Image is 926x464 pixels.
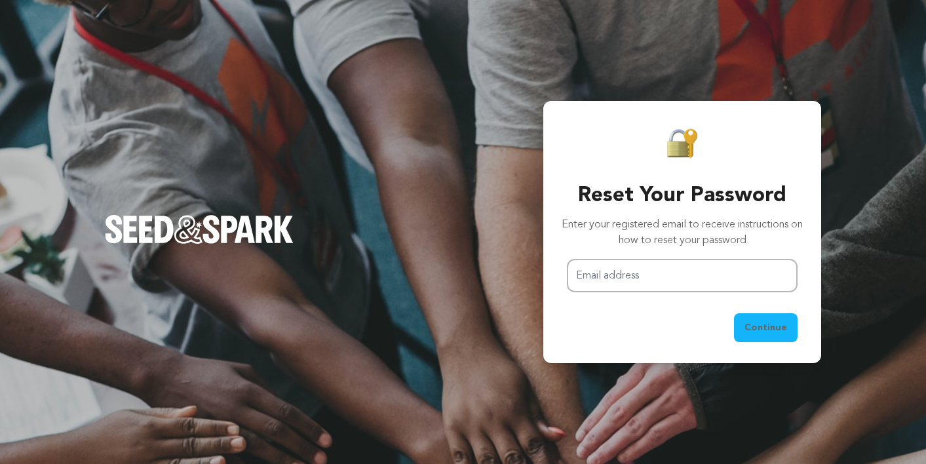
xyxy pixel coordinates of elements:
span: Continue [744,321,787,334]
img: Seed&Spark Padlock Icon [666,127,698,159]
input: Email address [567,259,798,292]
h3: Reset Your Password [562,180,803,212]
img: Seed&Spark Logo [105,215,294,244]
button: Continue [734,313,798,342]
a: Seed&Spark Homepage [105,194,294,270]
p: Enter your registered email to receive instructions on how to reset your password [562,217,803,248]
